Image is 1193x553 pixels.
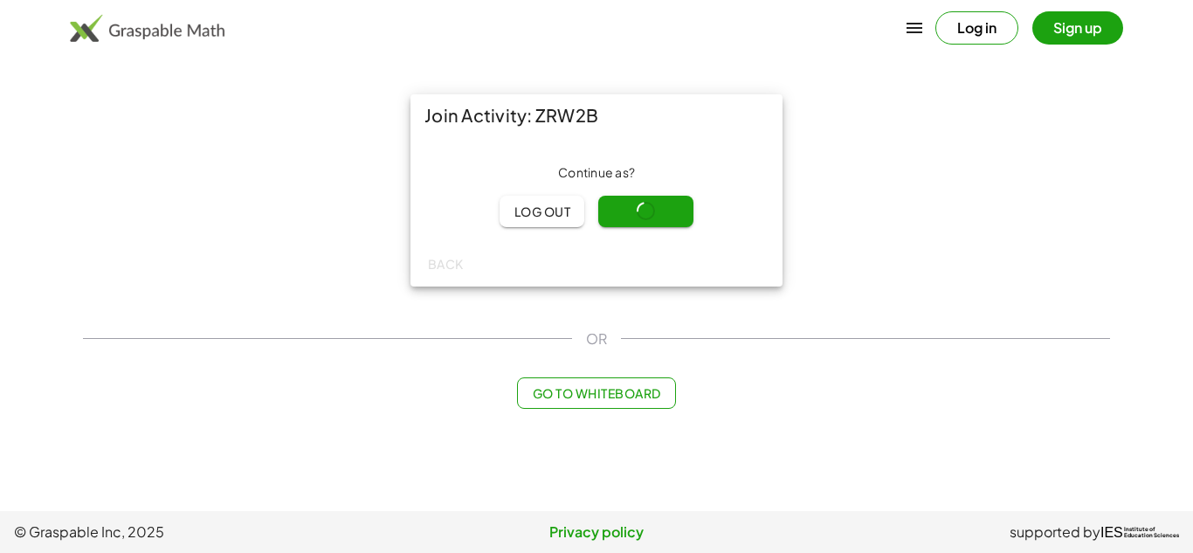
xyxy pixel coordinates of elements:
span: supported by [1010,522,1100,543]
button: Log out [500,196,584,227]
a: IESInstitute ofEducation Sciences [1100,522,1179,543]
span: Institute of Education Sciences [1124,527,1179,539]
span: © Graspable Inc, 2025 [14,522,403,543]
a: Privacy policy [403,522,791,543]
button: Go to Whiteboard [517,377,675,409]
span: Log out [514,204,570,219]
span: IES [1100,524,1123,541]
div: Join Activity: ZRW2B [410,94,783,136]
div: Continue as ? [424,164,769,182]
span: Go to Whiteboard [532,385,660,401]
span: OR [586,328,607,349]
button: Log in [935,11,1018,45]
button: Sign up [1032,11,1123,45]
